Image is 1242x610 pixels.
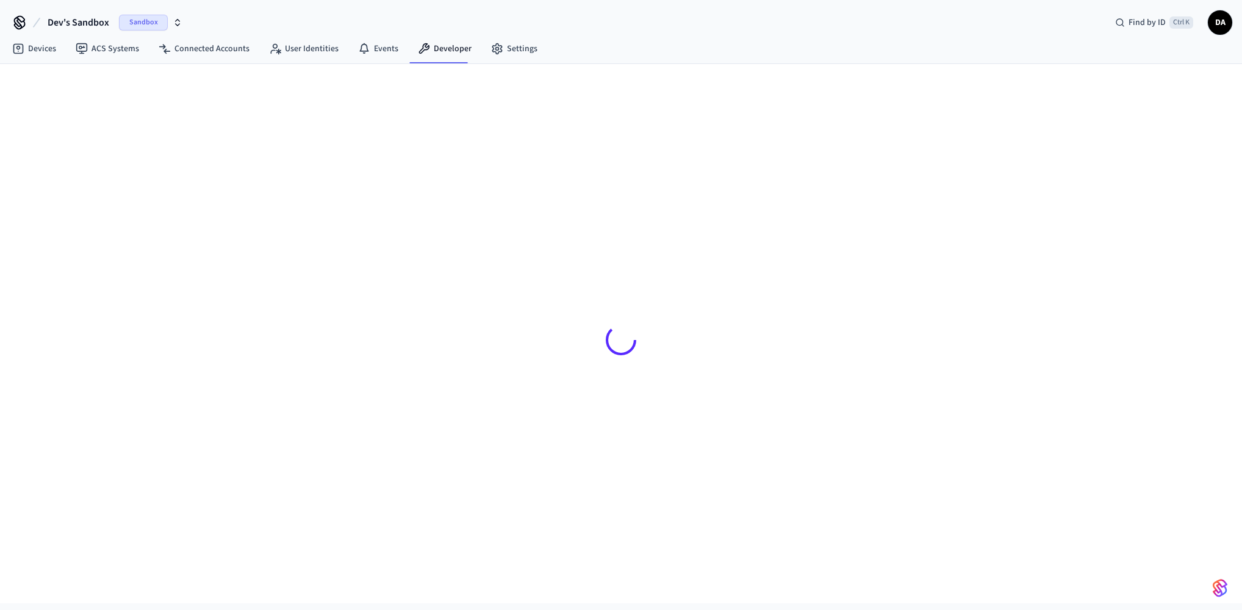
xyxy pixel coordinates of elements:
a: Events [348,38,408,60]
a: Developer [408,38,481,60]
img: SeamLogoGradient.69752ec5.svg [1213,578,1227,598]
a: ACS Systems [66,38,149,60]
button: DA [1208,10,1232,35]
span: Ctrl K [1169,16,1193,29]
span: Sandbox [119,15,168,30]
span: Find by ID [1129,16,1166,29]
a: User Identities [259,38,348,60]
a: Settings [481,38,547,60]
a: Connected Accounts [149,38,259,60]
span: DA [1209,12,1231,34]
a: Devices [2,38,66,60]
span: Dev's Sandbox [48,15,109,30]
div: Find by IDCtrl K [1105,12,1203,34]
